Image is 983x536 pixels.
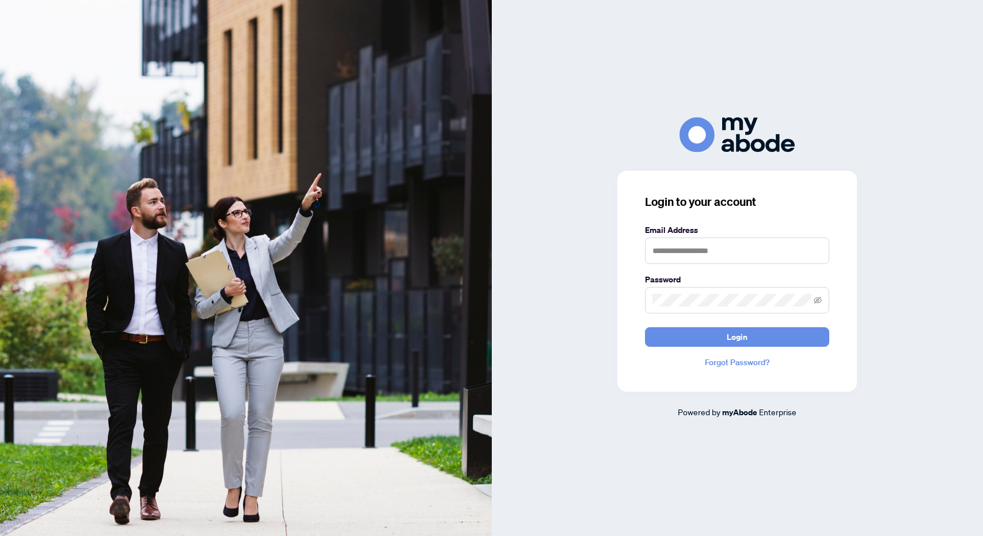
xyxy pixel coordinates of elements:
[759,407,796,417] span: Enterprise
[645,224,829,236] label: Email Address
[727,328,747,346] span: Login
[678,407,720,417] span: Powered by
[645,194,829,210] h3: Login to your account
[645,273,829,286] label: Password
[645,356,829,369] a: Forgot Password?
[814,296,822,304] span: eye-invisible
[645,327,829,347] button: Login
[722,406,757,419] a: myAbode
[680,117,795,152] img: ma-logo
